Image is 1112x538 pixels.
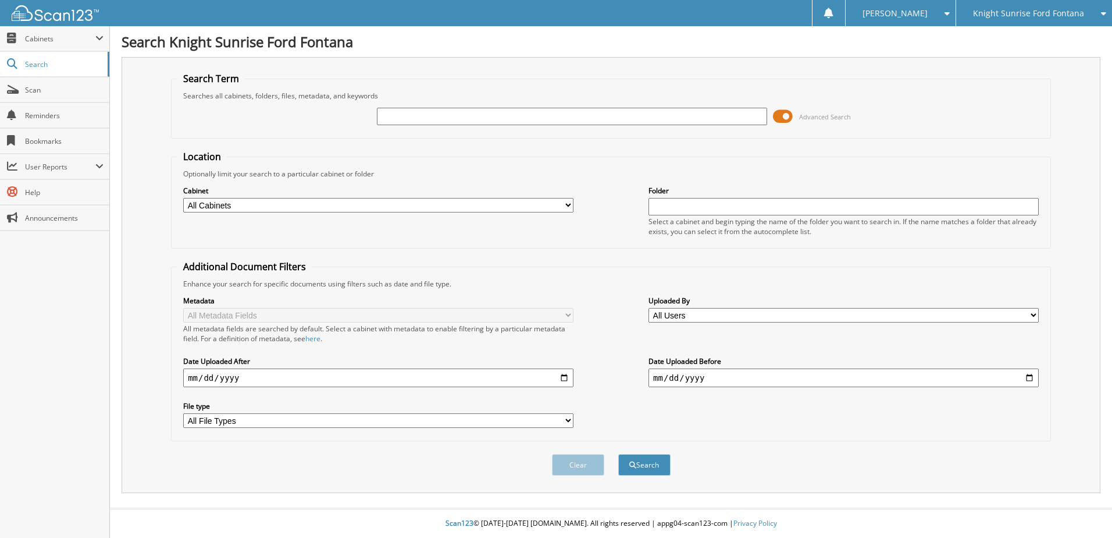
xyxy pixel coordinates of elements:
[648,296,1039,306] label: Uploaded By
[12,5,99,21] img: scan123-logo-white.svg
[183,369,573,387] input: start
[177,260,312,273] legend: Additional Document Filters
[177,150,227,163] legend: Location
[177,91,1045,101] div: Searches all cabinets, folders, files, metadata, and keywords
[183,356,573,366] label: Date Uploaded After
[648,356,1039,366] label: Date Uploaded Before
[177,72,245,85] legend: Search Term
[648,369,1039,387] input: end
[618,454,671,476] button: Search
[183,186,573,196] label: Cabinet
[305,334,320,344] a: here
[25,162,95,172] span: User Reports
[25,111,104,121] span: Reminders
[733,518,777,528] a: Privacy Policy
[25,187,104,197] span: Help
[25,34,95,44] span: Cabinets
[25,85,104,95] span: Scan
[122,32,1100,51] h1: Search Knight Sunrise Ford Fontana
[110,509,1112,538] div: © [DATE]-[DATE] [DOMAIN_NAME]. All rights reserved | appg04-scan123-com |
[177,169,1045,179] div: Optionally limit your search to a particular cabinet or folder
[648,186,1039,196] label: Folder
[25,136,104,146] span: Bookmarks
[177,279,1045,289] div: Enhance your search for specific documents using filters such as date and file type.
[973,10,1084,17] span: Knight Sunrise Ford Fontana
[183,296,573,306] label: Metadata
[183,324,573,344] div: All metadata fields are searched by default. Select a cabinet with metadata to enable filtering b...
[445,518,473,528] span: Scan123
[183,401,573,411] label: File type
[25,213,104,223] span: Announcements
[552,454,604,476] button: Clear
[862,10,928,17] span: [PERSON_NAME]
[648,217,1039,236] div: Select a cabinet and begin typing the name of the folder you want to search in. If the name match...
[25,59,102,69] span: Search
[799,112,851,121] span: Advanced Search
